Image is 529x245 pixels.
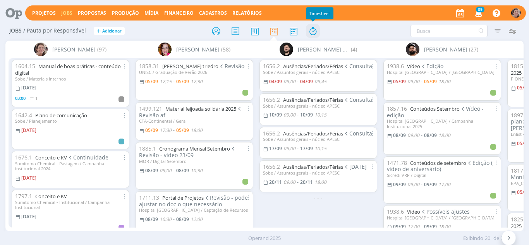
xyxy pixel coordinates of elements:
[158,43,172,56] img: B
[173,168,175,173] : -
[160,127,172,134] : 17:30
[511,111,528,119] span: 1897.6
[424,78,437,85] : 05/09
[162,10,196,16] button: Financeiro
[145,78,158,85] : 05/09
[297,146,299,151] : -
[139,194,248,208] span: Revisão - pode ajustar no doc o que necessário
[387,215,498,220] div: Hospital [GEOGRAPHIC_DATA] / [GEOGRAPHIC_DATA]
[263,103,374,108] div: Sobe / Assuntos gerais - núcleo APESC
[112,10,139,16] a: Produção
[298,45,349,53] span: [PERSON_NAME] Granata
[61,10,72,16] a: Jobs
[15,111,32,119] span: 1642.4
[15,76,126,81] div: Sobe / Materiais internos
[139,118,250,123] div: CTA-Continental / Geral
[67,154,109,161] span: Continuidade
[232,10,262,16] a: Relatórios
[199,10,227,16] span: Cadastros
[15,95,26,101] span: 03:00
[15,154,32,161] span: 1676.1
[387,105,407,112] span: 1857.16
[421,224,423,229] : -
[142,10,161,16] button: Mídia
[9,27,22,34] span: Jobs
[387,62,404,70] span: 1938.6
[410,159,466,166] a: Conteúdos de setembro
[424,223,437,230] : 09/09
[297,79,299,84] : -
[23,27,86,34] span: / Pauta por Responsável
[410,25,488,37] input: Busca
[35,112,87,119] a: Plano de comunicação
[269,179,282,185] : 20/11
[387,173,498,178] div: Sicredi VRP / Digital
[407,208,420,215] a: Vídeo
[438,132,450,139] : 18:00
[407,181,419,188] : 09:00
[314,179,326,185] : 18:00
[511,6,521,20] button: A
[34,43,48,56] img: A
[263,96,280,103] span: 1656.2
[343,130,373,137] span: Consulta
[21,127,36,134] : [DATE]
[176,45,220,53] span: [PERSON_NAME]
[407,63,420,70] a: Vídeo
[162,63,218,70] a: [PERSON_NAME] triedro
[351,45,357,53] span: (4)
[15,118,126,123] div: Sobe / Planejamento
[387,105,484,119] span: Vídeo - edição
[493,235,499,242] span: de
[263,170,374,175] div: Sobe / Assuntos gerais - núcleo APESC
[421,182,423,187] : -
[218,62,245,70] span: Revisão
[470,6,486,20] button: 39
[162,194,204,201] a: Portal de Projetos
[256,194,380,202] div: - - -
[21,213,36,220] : [DATE]
[407,223,419,230] : 17:00
[476,7,484,12] span: 39
[421,79,423,84] : -
[424,45,467,53] span: [PERSON_NAME]
[393,78,406,85] : 05/09
[393,132,406,139] : 08/09
[297,180,299,185] : -
[387,70,498,75] div: Hospital [GEOGRAPHIC_DATA] / [GEOGRAPHIC_DATA]
[173,217,175,222] : -
[420,208,470,215] span: Possíveis ajustes
[300,179,313,185] : 20/11
[387,118,498,128] div: Hospital [GEOGRAPHIC_DATA] / Campanha Institucional 2025
[280,43,293,56] img: B
[191,127,203,134] : 18:00
[269,111,282,118] : 10/09
[438,78,450,85] : 18:00
[165,105,236,112] a: Material feijoada solidária 2025
[283,63,343,70] a: Ausências/Feriados/Férias
[283,179,295,185] : 09:00
[191,167,203,174] : 10:30
[283,145,295,152] : 09:00
[160,167,172,174] : 09:00
[159,145,230,152] a: Cronograma Mensal Setembro
[94,27,125,35] button: +Adicionar
[139,194,159,201] span: 1711.13
[160,78,172,85] : 17:15
[139,145,237,159] span: Revisão - vídeo 23/09
[145,127,158,134] : 05/09
[438,223,450,230] : 18:00
[387,159,407,166] span: 1471.78
[176,167,189,174] : 08/09
[76,10,108,16] button: Propostas
[145,167,158,174] : 08/09
[139,145,156,152] span: 1885.1
[393,181,406,188] : 09/09
[511,62,528,70] span: 1815.2
[97,45,106,53] span: (97)
[15,62,35,70] span: 1604.15
[393,223,406,230] : 09/09
[343,163,367,170] span: [DATE]
[221,45,230,53] span: (58)
[164,10,194,16] a: Financeiro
